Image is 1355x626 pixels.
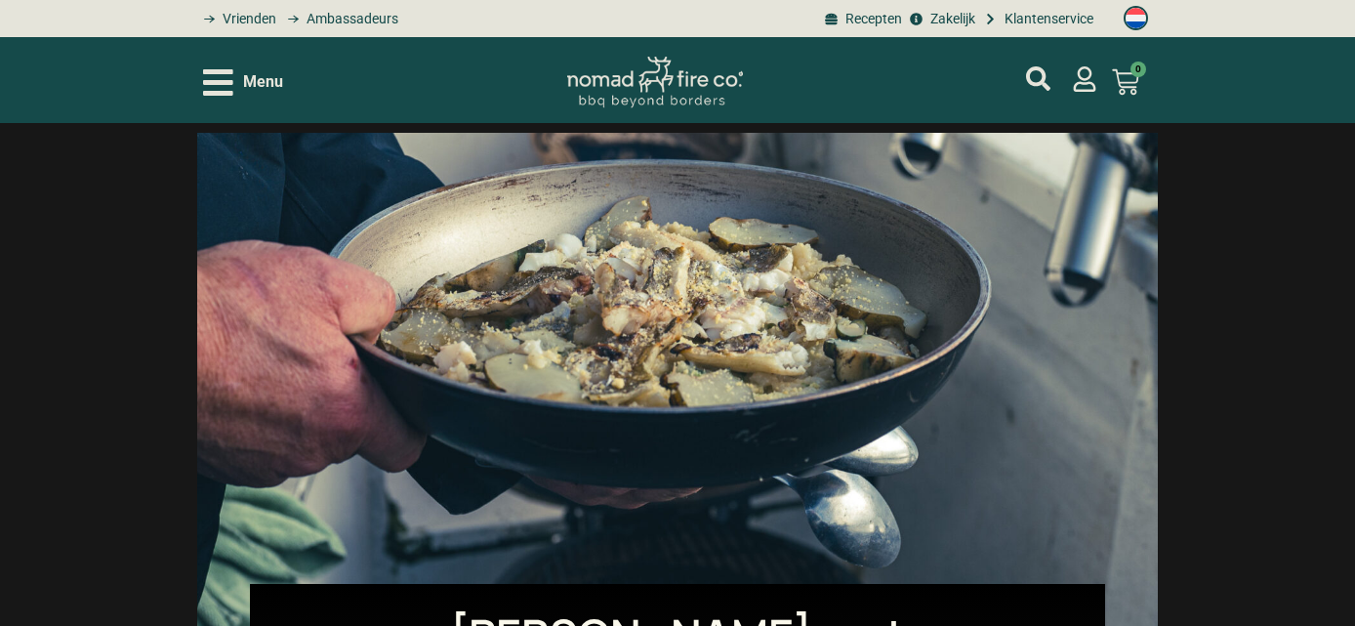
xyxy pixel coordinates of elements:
[203,65,283,100] div: Open/Close Menu
[841,9,902,29] span: Recepten
[302,9,398,29] span: Ambassadeurs
[925,9,975,29] span: Zakelijk
[822,9,902,29] a: BBQ recepten
[980,9,1092,29] a: grill bill klantenservice
[1088,57,1163,107] a: 0
[1072,66,1097,92] a: mijn account
[243,70,283,94] span: Menu
[1026,66,1050,91] a: mijn account
[1130,62,1146,77] span: 0
[1000,9,1093,29] span: Klantenservice
[907,9,975,29] a: grill bill zakeljk
[196,9,275,29] a: grill bill vrienden
[218,9,276,29] span: Vrienden
[1124,6,1148,30] img: Nederlands
[281,9,398,29] a: grill bill ambassadors
[567,57,743,108] img: Nomad Logo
